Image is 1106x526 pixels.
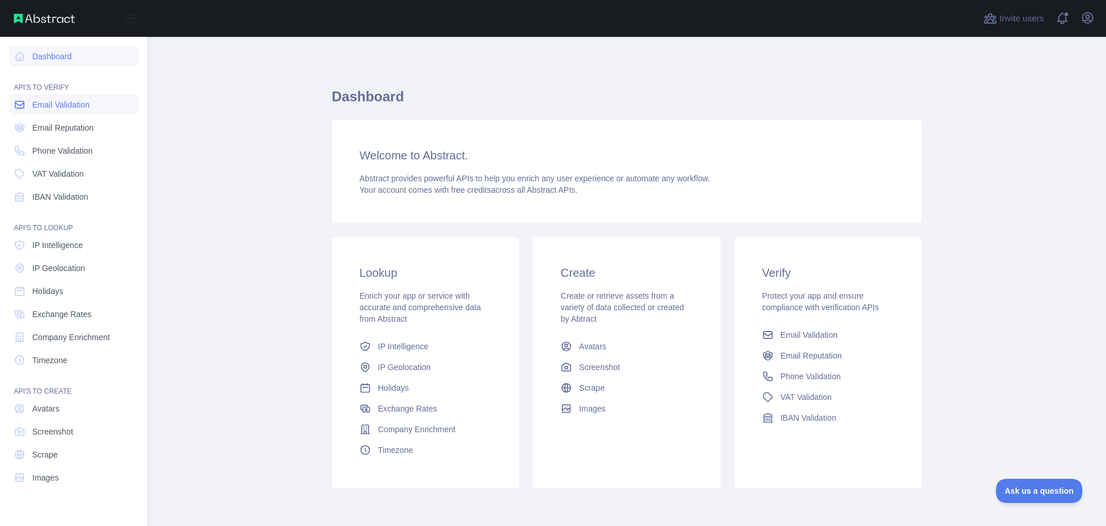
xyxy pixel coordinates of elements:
span: Protect your app and ensure compliance with verification APIs [762,291,879,312]
span: Phone Validation [32,145,93,157]
span: Timezone [378,444,413,456]
span: Exchange Rates [378,403,437,414]
span: Holidays [378,382,409,394]
a: IBAN Validation [757,407,899,428]
a: Company Enrichment [9,327,138,348]
span: Enrich your app or service with accurate and comprehensive data from Abstract [359,291,481,323]
span: Screenshot [579,361,620,373]
a: Holidays [9,281,138,302]
a: Timezone [9,350,138,371]
a: Scrape [9,444,138,465]
a: Email Reputation [9,117,138,138]
span: Screenshot [32,426,73,437]
span: Your account comes with across all Abstract APIs. [359,185,577,195]
span: Scrape [32,449,58,460]
span: IBAN Validation [781,412,836,424]
a: Phone Validation [9,140,138,161]
span: Images [579,403,605,414]
a: Holidays [355,378,496,398]
span: Email Reputation [781,350,842,361]
a: Phone Validation [757,366,899,387]
span: Avatars [32,403,59,414]
a: Screenshot [556,357,697,378]
a: Avatars [9,398,138,419]
span: Company Enrichment [32,331,110,343]
a: Exchange Rates [355,398,496,419]
iframe: Toggle Customer Support [996,479,1083,503]
span: Timezone [32,355,67,366]
span: Abstract provides powerful APIs to help you enrich any user experience or automate any workflow. [359,174,710,183]
a: Email Validation [9,94,138,115]
span: Email Validation [781,329,838,341]
a: Timezone [355,440,496,460]
h3: Welcome to Abstract. [359,147,894,163]
span: Invite users [999,12,1044,25]
span: IP Intelligence [32,239,83,251]
a: Screenshot [9,421,138,442]
span: IP Intelligence [378,341,429,352]
span: Images [32,472,59,483]
span: free credits [451,185,491,195]
span: Create or retrieve assets from a variety of data collected or created by Abtract [560,291,684,323]
span: VAT Validation [32,168,84,180]
span: Email Reputation [32,122,94,134]
span: Avatars [579,341,606,352]
a: Email Reputation [757,345,899,366]
a: Images [9,467,138,488]
a: Dashboard [9,46,138,67]
a: Exchange Rates [9,304,138,325]
a: VAT Validation [9,163,138,184]
h3: Lookup [359,265,491,281]
span: Company Enrichment [378,424,456,435]
h1: Dashboard [332,87,922,115]
a: IP Intelligence [9,235,138,256]
div: API'S TO CREATE [9,373,138,396]
a: Avatars [556,336,697,357]
img: Abstract API [14,14,75,23]
span: Exchange Rates [32,308,92,320]
span: VAT Validation [781,391,832,403]
a: IP Geolocation [9,258,138,279]
div: API'S TO VERIFY [9,69,138,92]
span: Email Validation [32,99,89,110]
h3: Verify [762,265,894,281]
span: Phone Validation [781,371,841,382]
span: IP Geolocation [32,262,85,274]
a: Company Enrichment [355,419,496,440]
span: IP Geolocation [378,361,431,373]
a: IBAN Validation [9,186,138,207]
a: VAT Validation [757,387,899,407]
a: Scrape [556,378,697,398]
span: IBAN Validation [32,191,88,203]
a: IP Intelligence [355,336,496,357]
button: Invite users [981,9,1046,28]
span: Scrape [579,382,604,394]
span: Holidays [32,285,63,297]
div: API'S TO LOOKUP [9,209,138,232]
a: Images [556,398,697,419]
a: Email Validation [757,325,899,345]
a: IP Geolocation [355,357,496,378]
h3: Create [560,265,692,281]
